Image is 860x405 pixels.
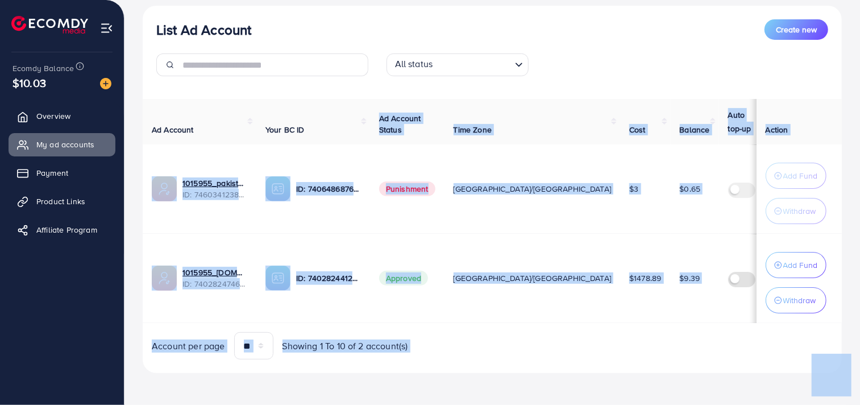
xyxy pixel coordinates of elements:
[296,271,361,285] p: ID: 7402824412224864257
[156,22,251,38] h3: List Ad Account
[680,124,710,135] span: Balance
[766,124,788,135] span: Action
[766,163,826,189] button: Add Fund
[379,113,421,135] span: Ad Account Status
[765,19,828,40] button: Create new
[812,354,851,396] iframe: Chat
[783,258,818,272] p: Add Fund
[9,162,115,184] a: Payment
[36,167,68,179] span: Payment
[680,272,700,284] span: $9.39
[182,177,247,201] div: <span class='underline'>1015955_pakistan_1736996056634</span></br>7460341238940745744
[776,24,817,35] span: Create new
[152,266,177,291] img: ic-ads-acc.e4c84228.svg
[282,340,408,353] span: Showing 1 To 10 of 2 account(s)
[152,340,225,353] span: Account per page
[680,183,701,195] span: $0.65
[629,272,661,284] span: $1478.89
[152,176,177,201] img: ic-ads-acc.e4c84228.svg
[11,16,88,34] img: logo
[766,198,826,224] button: Withdraw
[629,183,638,195] span: $3
[629,124,646,135] span: Cost
[454,124,492,135] span: Time Zone
[393,55,435,73] span: All status
[9,218,115,241] a: Affiliate Program
[783,294,816,307] p: Withdraw
[436,56,510,73] input: Search for option
[9,190,115,213] a: Product Links
[766,287,826,313] button: Withdraw
[296,182,361,196] p: ID: 7406486876917432336
[182,189,247,200] span: ID: 7460341238940745744
[182,267,247,290] div: <span class='underline'>1015955_SMILE.PK_1723604466394</span></br>7402824746595057681
[454,272,612,284] span: [GEOGRAPHIC_DATA]/[GEOGRAPHIC_DATA]
[182,177,247,189] a: 1015955_pakistan_1736996056634
[265,266,290,291] img: ic-ba-acc.ded83a64.svg
[379,181,435,196] span: Punishment
[766,252,826,278] button: Add Fund
[13,63,74,74] span: Ecomdy Balance
[783,204,816,218] p: Withdraw
[36,196,85,207] span: Product Links
[36,110,70,122] span: Overview
[182,267,247,278] a: 1015955_[DOMAIN_NAME]_1723604466394
[152,124,194,135] span: Ad Account
[454,183,612,195] span: [GEOGRAPHIC_DATA]/[GEOGRAPHIC_DATA]
[100,22,113,35] img: menu
[36,139,94,150] span: My ad accounts
[379,271,428,286] span: Approved
[783,169,818,183] p: Add Fund
[265,124,305,135] span: Your BC ID
[728,108,761,135] p: Auto top-up
[13,75,46,91] span: $10.03
[100,78,111,89] img: image
[9,105,115,127] a: Overview
[387,53,529,76] div: Search for option
[9,133,115,156] a: My ad accounts
[36,224,97,235] span: Affiliate Program
[265,176,290,201] img: ic-ba-acc.ded83a64.svg
[182,278,247,290] span: ID: 7402824746595057681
